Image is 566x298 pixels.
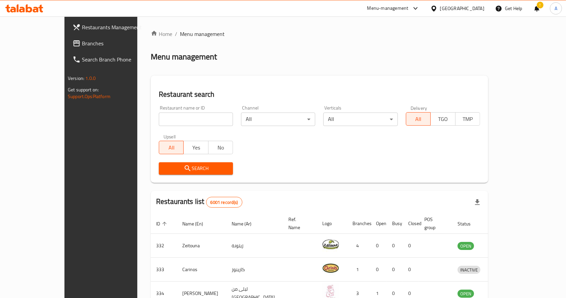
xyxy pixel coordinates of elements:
[68,92,110,101] a: Support.OpsPlatform
[82,39,154,47] span: Branches
[151,234,177,258] td: 332
[186,143,205,153] span: Yes
[85,74,96,83] span: 1.0.0
[151,30,172,38] a: Home
[409,114,428,124] span: All
[206,197,242,208] div: Total records count
[403,213,419,234] th: Closed
[406,112,431,126] button: All
[455,112,480,126] button: TMP
[68,85,99,94] span: Get support on:
[322,236,339,253] img: Zeitouna
[67,35,159,51] a: Branches
[156,197,242,208] h2: Restaurants list
[387,234,403,258] td: 0
[182,220,212,228] span: Name (En)
[347,258,371,282] td: 1
[367,4,409,12] div: Menu-management
[151,51,217,62] h2: Menu management
[317,213,347,234] th: Logo
[241,113,315,126] div: All
[68,74,84,83] span: Version:
[226,234,283,258] td: زيتونة
[403,258,419,282] td: 0
[151,258,177,282] td: 333
[371,213,387,234] th: Open
[288,215,309,231] span: Ref. Name
[175,30,177,38] li: /
[469,194,485,210] div: Export file
[177,234,226,258] td: Zeitouna
[371,258,387,282] td: 0
[440,5,484,12] div: [GEOGRAPHIC_DATA]
[458,266,480,274] span: INACTIVE
[430,112,455,126] button: TGO
[82,23,154,31] span: Restaurants Management
[411,105,427,110] label: Delivery
[387,213,403,234] th: Busy
[151,30,488,38] nav: breadcrumb
[67,51,159,68] a: Search Branch Phone
[555,5,557,12] span: A
[82,55,154,63] span: Search Branch Phone
[162,143,181,153] span: All
[371,234,387,258] td: 0
[232,220,260,228] span: Name (Ar)
[347,234,371,258] td: 4
[163,134,176,139] label: Upsell
[159,162,233,175] button: Search
[156,220,169,228] span: ID
[387,258,403,282] td: 0
[67,19,159,35] a: Restaurants Management
[211,143,230,153] span: No
[322,260,339,276] img: Carinos
[159,89,480,99] h2: Restaurant search
[180,30,225,38] span: Menu management
[424,215,444,231] span: POS group
[177,258,226,282] td: Carinos
[458,290,474,298] span: OPEN
[164,164,228,173] span: Search
[183,141,208,154] button: Yes
[458,114,477,124] span: TMP
[433,114,453,124] span: TGO
[226,258,283,282] td: كارينوز
[323,113,397,126] div: All
[159,141,184,154] button: All
[347,213,371,234] th: Branches
[458,242,474,250] span: OPEN
[458,290,474,298] div: OPEN
[159,113,233,126] input: Search for restaurant name or ID..
[403,234,419,258] td: 0
[458,220,479,228] span: Status
[208,141,233,154] button: No
[206,199,242,206] span: 6001 record(s)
